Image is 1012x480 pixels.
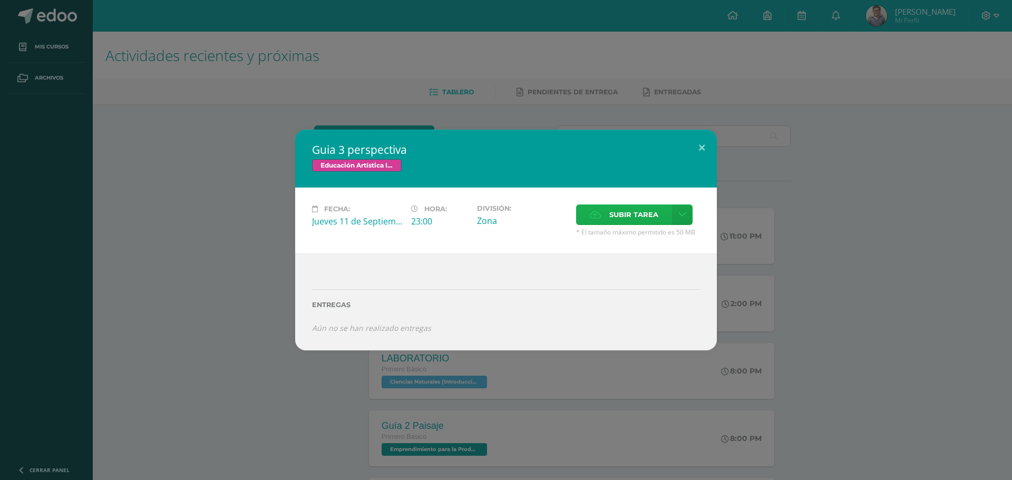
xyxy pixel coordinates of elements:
[312,215,403,227] div: Jueves 11 de Septiembre
[424,205,447,213] span: Hora:
[324,205,350,213] span: Fecha:
[576,228,700,237] span: * El tamaño máximo permitido es 50 MB
[312,159,402,172] span: Educación Artística II, Artes Plásticas
[312,142,700,157] h2: Guia 3 perspectiva
[477,204,568,212] label: División:
[312,323,431,333] i: Aún no se han realizado entregas
[477,215,568,227] div: Zona
[687,130,717,165] button: Close (Esc)
[609,205,658,224] span: Subir tarea
[312,301,700,309] label: Entregas
[411,215,469,227] div: 23:00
